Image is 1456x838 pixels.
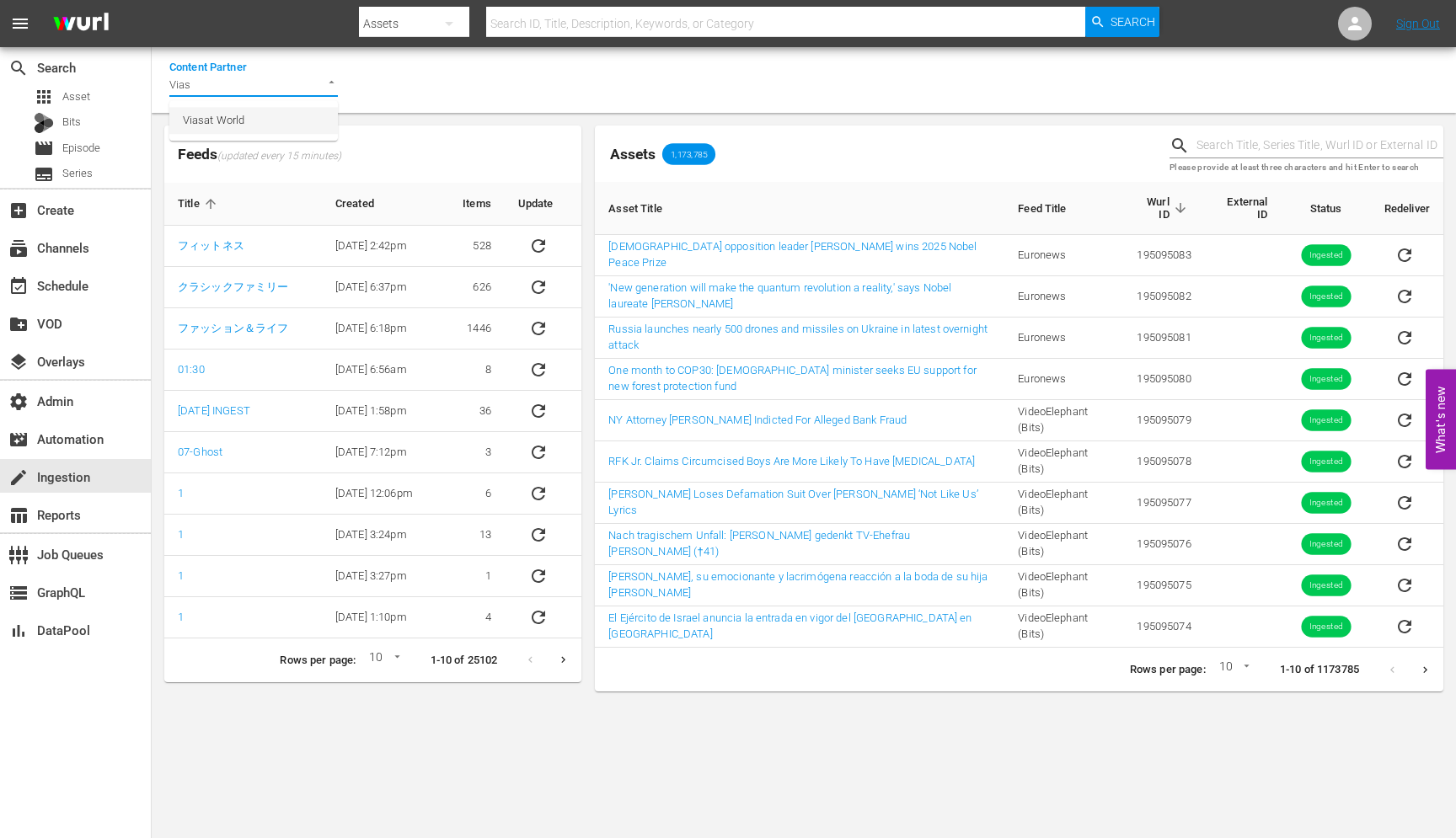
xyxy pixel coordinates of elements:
[1121,318,1205,359] td: 195095081
[1004,182,1121,235] th: Feed Title
[178,322,288,334] a: ファッション＆ライフ
[8,314,29,334] span: VOD
[34,138,54,158] span: Episode
[608,611,972,640] a: El Ejército de Israel anuncia la entrada en vigor del [GEOGRAPHIC_DATA] en [GEOGRAPHIC_DATA]
[1004,400,1121,441] td: VideoElephant (Bits)
[505,183,582,226] th: Update
[1301,332,1351,344] span: Ingested
[62,88,90,105] span: Asset
[1301,414,1351,427] span: Ingested
[178,446,222,458] a: 07-Ghost
[8,276,29,296] span: Schedule
[442,597,505,638] td: 4
[183,112,244,129] span: Viasat World
[8,505,29,526] span: Reports
[1004,606,1121,648] td: VideoElephant (Bits)
[1121,276,1205,318] td: 195095082
[62,140,100,157] span: Episode
[322,308,442,350] td: [DATE] 6:18pm
[442,267,505,308] td: 626
[1135,195,1191,221] span: Wurl ID
[8,545,29,565] span: Job Queues
[1396,17,1440,30] a: Sign Out
[1426,369,1456,469] button: Open Feedback Widget
[1004,565,1121,606] td: VideoElephant (Bits)
[324,74,340,90] button: Close
[442,308,505,350] td: 1446
[8,238,29,259] span: Channels
[62,165,93,182] span: Series
[595,182,1443,648] table: sticky table
[442,432,505,473] td: 3
[1121,235,1205,276] td: 195095083
[1280,662,1359,678] p: 1-10 of 1173785
[322,597,442,638] td: [DATE] 1:10pm
[217,150,341,163] span: (updated every 15 minutes)
[1301,373,1351,386] span: Ingested
[322,267,442,308] td: [DATE] 6:37pm
[178,611,184,623] a: 1
[34,113,54,133] div: Bits
[608,455,975,467] a: RFK Jr. Claims Circumcised Boys Are More Likely To Have [MEDICAL_DATA]
[322,556,442,597] td: [DATE] 3:27pm
[442,473,505,515] td: 6
[322,391,442,432] td: [DATE] 1:58pm
[322,350,442,391] td: [DATE] 6:56am
[1004,276,1121,318] td: Euronews
[178,196,222,211] span: Title
[608,570,988,599] a: [PERSON_NAME], su emocionante y lacrimógena reacción a la boda de su hija [PERSON_NAME]
[164,141,581,168] span: Feeds
[178,239,244,252] a: フィットネス
[608,240,977,269] a: [DEMOGRAPHIC_DATA] opposition leader [PERSON_NAME] wins 2025 Nobel Peace Prize
[1301,291,1351,303] span: Ingested
[322,226,442,267] td: [DATE] 2:42pm
[8,430,29,450] span: Automation
[547,643,580,676] button: Next page
[8,467,29,488] span: Ingestion
[1196,133,1443,158] input: Search Title, Series Title, Wurl ID or External ID
[1409,654,1442,686] button: Next page
[1301,621,1351,633] span: Ingested
[10,13,30,34] span: menu
[442,391,505,432] td: 36
[662,149,715,159] span: 1,173,785
[1121,483,1205,524] td: 195095077
[62,114,81,131] span: Bits
[1121,565,1205,606] td: 195095075
[8,200,29,221] span: Create
[280,653,356,669] p: Rows per page:
[1130,662,1206,678] p: Rows per page:
[1301,538,1351,551] span: Ingested
[442,226,505,267] td: 528
[1004,318,1121,359] td: Euronews
[169,61,247,72] label: Content Partner
[178,569,184,582] a: 1
[1301,249,1351,262] span: Ingested
[1121,400,1205,441] td: 195095079
[1121,524,1205,565] td: 195095076
[34,164,54,184] span: Series
[322,432,442,473] td: [DATE] 7:12pm
[322,515,442,556] td: [DATE] 3:24pm
[1004,235,1121,276] td: Euronews
[442,350,505,391] td: 8
[1282,182,1371,235] th: Status
[608,364,976,392] a: One month to COP30: [DEMOGRAPHIC_DATA] minister seeks EU support for new forest protection fund
[8,621,29,641] span: DataPool
[1212,657,1253,682] div: 10
[1004,441,1121,483] td: VideoElephant (Bits)
[8,392,29,412] span: Admin
[178,280,288,293] a: クラシックファミリー
[1111,7,1155,37] span: Search
[178,528,184,541] a: 1
[608,414,907,426] a: NY Attorney [PERSON_NAME] Indicted For Alleged Bank Fraud
[1371,182,1443,235] th: Redeliver
[164,183,581,638] table: sticky table
[1085,7,1159,37] button: Search
[608,323,988,351] a: Russia launches nearly 500 drones and missiles on Ukraine in latest overnight attack
[34,87,54,107] span: Asset
[40,4,121,44] img: ans4CAIJ8jUAAAAAAAAAAAAAAAAAAAAAAAAgQb4GAAAAAAAAAAAAAAAAAAAAAAAAJMjXAAAAAAAAAAAAAAAAAAAAAAAAgAT5G...
[608,281,951,310] a: 'New generation will make the quantum revolution a reality,' says Nobel laureate [PERSON_NAME]
[178,404,250,417] a: [DATE] INGEST
[1121,606,1205,648] td: 195095074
